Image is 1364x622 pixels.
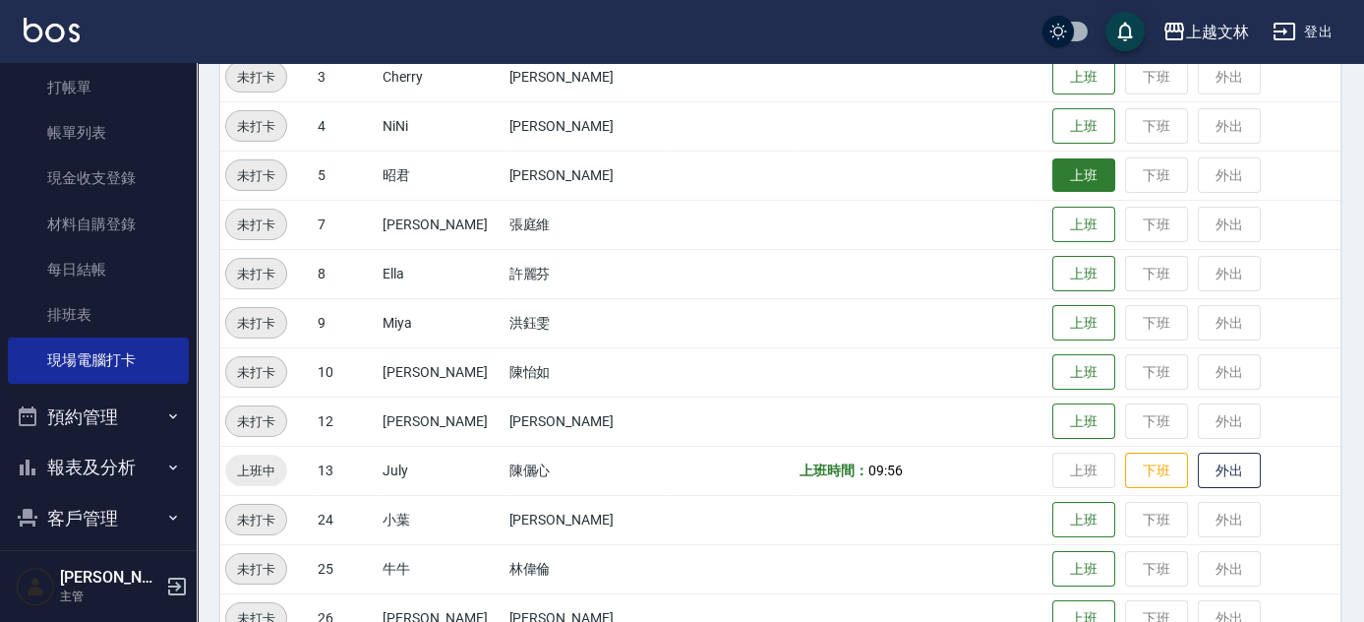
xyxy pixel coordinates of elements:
[1052,207,1115,243] button: 上班
[313,52,379,101] td: 3
[1265,14,1340,50] button: 登出
[226,362,286,383] span: 未打卡
[8,202,189,247] a: 材料自購登錄
[226,411,286,432] span: 未打卡
[378,200,504,249] td: [PERSON_NAME]
[313,249,379,298] td: 8
[378,347,504,397] td: [PERSON_NAME]
[378,151,504,200] td: 昭君
[313,347,379,397] td: 10
[1052,256,1115,292] button: 上班
[313,397,379,446] td: 12
[226,116,286,137] span: 未打卡
[1105,12,1145,51] button: save
[1052,158,1115,193] button: 上班
[800,463,868,478] b: 上班時間：
[504,101,669,151] td: [PERSON_NAME]
[378,101,504,151] td: NiNi
[1155,12,1257,52] button: 上越文林
[504,397,669,446] td: [PERSON_NAME]
[1125,453,1188,489] button: 下班
[868,463,903,478] span: 09:56
[378,52,504,101] td: Cherry
[504,347,669,397] td: 陳怡如
[8,65,189,110] a: 打帳單
[313,495,379,544] td: 24
[225,461,287,481] span: 上班中
[378,544,504,593] td: 牛牛
[1052,404,1115,440] button: 上班
[8,442,189,493] button: 報表及分析
[504,249,669,298] td: 許麗芬
[16,567,55,606] img: Person
[8,110,189,155] a: 帳單列表
[8,392,189,443] button: 預約管理
[8,543,189,594] button: 員工及薪資
[504,151,669,200] td: [PERSON_NAME]
[378,249,504,298] td: Ella
[378,298,504,347] td: Miya
[8,338,189,383] a: 現場電腦打卡
[504,446,669,495] td: 陳儷心
[8,155,189,201] a: 現金收支登錄
[226,559,286,580] span: 未打卡
[8,247,189,292] a: 每日結帳
[226,165,286,186] span: 未打卡
[8,493,189,544] button: 客戶管理
[313,101,379,151] td: 4
[60,588,160,605] p: 主管
[504,544,669,593] td: 林偉倫
[226,215,286,235] span: 未打卡
[1052,108,1115,145] button: 上班
[60,568,160,588] h5: [PERSON_NAME]
[1052,305,1115,342] button: 上班
[226,313,286,334] span: 未打卡
[24,18,80,42] img: Logo
[378,495,504,544] td: 小葉
[1198,453,1261,489] button: 外出
[313,298,379,347] td: 9
[226,67,286,88] span: 未打卡
[504,298,669,347] td: 洪鈺雯
[313,151,379,200] td: 5
[226,264,286,284] span: 未打卡
[8,292,189,338] a: 排班表
[1052,59,1115,95] button: 上班
[1052,551,1115,588] button: 上班
[226,510,286,530] span: 未打卡
[1052,354,1115,391] button: 上班
[378,446,504,495] td: July
[1186,20,1249,44] div: 上越文林
[313,446,379,495] td: 13
[313,544,379,593] td: 25
[504,52,669,101] td: [PERSON_NAME]
[504,200,669,249] td: 張庭維
[378,397,504,446] td: [PERSON_NAME]
[504,495,669,544] td: [PERSON_NAME]
[1052,502,1115,538] button: 上班
[313,200,379,249] td: 7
